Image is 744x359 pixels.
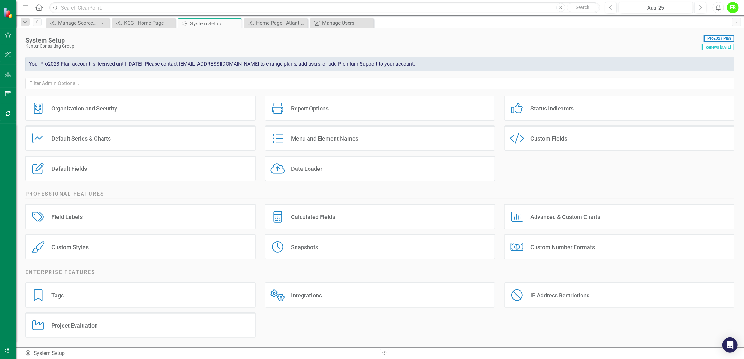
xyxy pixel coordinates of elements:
[291,135,359,142] div: Menu and Element Names
[621,4,691,12] div: Aug-25
[25,37,699,44] div: System Setup
[312,19,372,27] a: Manage Users
[727,2,739,13] button: EB
[51,135,111,142] div: Default Series & Charts
[51,322,98,329] div: Project Evaluation
[722,337,738,353] div: Open Intercom Messenger
[25,190,734,199] h2: Professional Features
[576,5,589,10] span: Search
[246,19,306,27] a: Home Page - Atlantic TNG
[530,105,574,112] div: Status Indicators
[619,2,693,13] button: Aug-25
[49,2,600,13] input: Search ClearPoint...
[291,105,329,112] div: Report Options
[25,78,734,90] input: Filter Admin Options...
[291,243,318,251] div: Snapshots
[124,19,174,27] div: KCG - Home Page
[567,3,599,12] button: Search
[3,7,14,18] img: ClearPoint Strategy
[25,57,734,71] div: Your Pro2023 Plan account is licensed until [DATE]. Please contact [EMAIL_ADDRESS][DOMAIN_NAME] t...
[51,105,117,112] div: Organization and Security
[51,213,83,221] div: Field Labels
[58,19,100,27] div: Manage Scorecards
[530,135,567,142] div: Custom Fields
[530,292,589,299] div: IP Address Restrictions
[702,44,734,50] span: Renews [DATE]
[25,44,699,49] div: Kanter Consulting Group
[114,19,174,27] a: KCG - Home Page
[48,19,100,27] a: Manage Scorecards
[51,165,87,172] div: Default Fields
[291,213,335,221] div: Calculated Fields
[51,243,89,251] div: Custom Styles
[530,213,600,221] div: Advanced & Custom Charts
[256,19,306,27] div: Home Page - Atlantic TNG
[322,19,372,27] div: Manage Users
[704,35,734,42] span: Pro2023 Plan
[530,243,595,251] div: Custom Number Formats
[25,350,375,357] div: System Setup
[291,292,322,299] div: Integrations
[51,292,64,299] div: Tags
[291,165,322,172] div: Data Loader
[190,20,240,28] div: System Setup
[25,269,734,277] h2: Enterprise Features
